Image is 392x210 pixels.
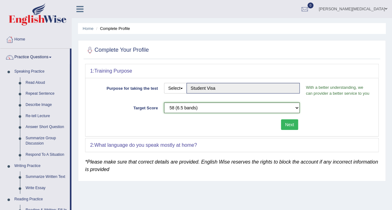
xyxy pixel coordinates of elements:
[23,99,70,111] a: Describe Image
[85,64,378,78] div: 1:
[90,103,161,111] label: Target Score
[281,119,298,130] button: Next
[164,83,187,93] button: Select
[23,122,70,133] a: Answer Short Question
[83,26,94,31] a: Home
[85,159,378,172] em: *Please make sure that correct details are provided. English Wise reserves the rights to block th...
[307,2,314,8] span: 0
[94,68,132,74] b: Training Purpose
[186,83,300,93] input: Please enter the purpose of taking the test
[23,88,70,99] a: Repeat Sentence
[94,142,197,148] b: What language do you speak mostly at home?
[94,26,130,31] li: Complete Profile
[23,171,70,183] a: Summarize Written Text
[90,83,161,91] label: Purpose for taking the test
[23,133,70,149] a: Summarize Group Discussion
[0,49,70,64] a: Practice Questions
[23,111,70,122] a: Re-tell Lecture
[0,31,71,46] a: Home
[85,45,149,55] h2: Complete Your Profile
[85,138,378,152] div: 2:
[23,183,70,194] a: Write Essay
[12,160,70,172] a: Writing Practice
[23,149,70,160] a: Respond To A Situation
[23,77,70,88] a: Read Aloud
[12,66,70,77] a: Speaking Practice
[303,84,374,96] p: With a better understanding, we can provider a better service to you
[12,194,70,205] a: Reading Practice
